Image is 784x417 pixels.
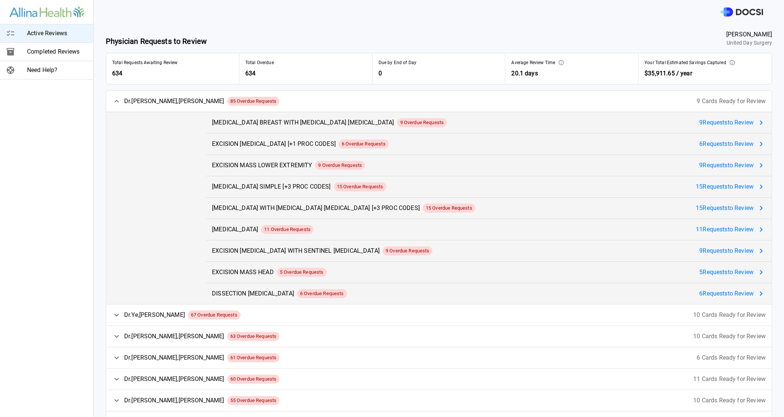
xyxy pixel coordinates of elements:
span: Total Overdue [245,59,274,66]
span: [MEDICAL_DATA] BREAST WITH [MEDICAL_DATA] [MEDICAL_DATA] [212,118,394,127]
span: 6 Overdue Requests [339,140,389,148]
span: [MEDICAL_DATA] SIMPLE [+3 PROC CODES] [212,182,331,191]
svg: This is the estimated annual impact of the preference card optimizations which you have approved.... [729,60,735,66]
span: Dr. [PERSON_NAME] , [PERSON_NAME] [124,97,224,106]
span: Dr. Ye , [PERSON_NAME] [124,310,185,319]
span: 5 Request s to Review [699,268,754,277]
span: 0 [378,69,499,78]
img: Site Logo [9,7,84,18]
span: 634 [112,69,233,78]
span: 15 Request s to Review [696,182,754,191]
span: 15 Overdue Requests [334,183,386,190]
span: Active Reviews [27,29,87,38]
span: Need Help? [27,66,87,75]
span: 9 Request s to Review [699,161,754,170]
span: EXCISION [MEDICAL_DATA] [+1 PROC CODES] [212,139,336,148]
span: 6 Request s to Review [699,139,754,148]
span: 20.1 days [511,69,632,78]
span: Dr. [PERSON_NAME] , [PERSON_NAME] [124,396,224,405]
span: United Day Surgery [726,39,772,47]
span: 11 Overdue Requests [261,226,314,233]
span: Dr. [PERSON_NAME] , [PERSON_NAME] [124,353,224,362]
span: EXCISION [MEDICAL_DATA] WITH SENTINEL [MEDICAL_DATA] [212,246,380,255]
span: Total Requests Awaiting Review [112,59,178,66]
svg: This represents the average time it takes from when an optimization is ready for your review to w... [558,60,564,66]
span: DISSECTION [MEDICAL_DATA] [212,289,294,298]
span: 61 Overdue Requests [227,354,280,361]
span: [MEDICAL_DATA] [212,225,258,234]
span: 634 [245,69,366,78]
span: Due by End of Day [378,59,417,66]
img: DOCSI Logo [721,7,763,17]
span: Your Total Estimated Savings Captured [644,59,726,66]
span: $35,911.65 / year [644,70,692,77]
span: 11 Cards Ready for Review [693,375,766,384]
span: 5 Overdue Requests [277,268,327,276]
span: 9 Cards Ready for Review [697,97,766,106]
span: 9 Overdue Requests [397,119,447,126]
span: 15 Request s to Review [696,204,754,213]
span: 55 Overdue Requests [227,397,280,404]
span: 60 Overdue Requests [227,375,280,383]
span: [PERSON_NAME] [726,30,772,39]
span: 85 Overdue Requests [227,97,280,105]
span: 11 Request s to Review [696,225,754,234]
span: Average Review Time [511,59,555,66]
span: 15 Overdue Requests [423,204,475,212]
span: 6 Cards Ready for Review [697,353,766,362]
span: 10 Cards Ready for Review [693,332,766,341]
span: 10 Cards Ready for Review [693,310,766,319]
span: 9 Request s to Review [699,246,754,255]
span: 6 Request s to Review [699,289,754,298]
span: Completed Reviews [27,47,87,56]
span: Dr. [PERSON_NAME] , [PERSON_NAME] [124,332,224,341]
span: Dr. [PERSON_NAME] , [PERSON_NAME] [124,375,224,384]
span: 9 Request s to Review [699,118,754,127]
span: [MEDICAL_DATA] WITH [MEDICAL_DATA] [MEDICAL_DATA] [+3 PROC CODES] [212,204,420,213]
span: 9 Overdue Requests [383,247,433,255]
span: EXCISION MASS LOWER EXTREMITY [212,161,312,170]
span: Physician Requests to Review [106,36,207,47]
span: 9 Overdue Requests [315,162,365,169]
span: EXCISION MASS HEAD [212,268,274,277]
span: 10 Cards Ready for Review [693,396,766,405]
span: 6 Overdue Requests [297,290,347,297]
span: 67 Overdue Requests [188,311,240,319]
span: 63 Overdue Requests [227,333,280,340]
